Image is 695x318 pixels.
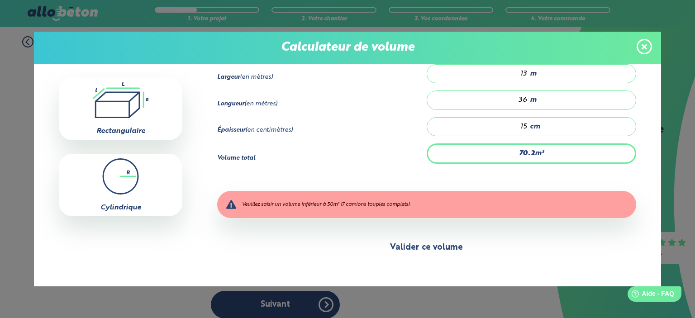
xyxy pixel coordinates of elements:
label: Rectangulaire [96,128,145,135]
input: 0 [436,95,528,104]
strong: Longueur [217,101,244,107]
button: Valider ce volume [217,236,636,259]
strong: Volume total [217,155,256,161]
div: (en mètres) [217,74,427,81]
span: m [530,70,537,78]
label: Cylindrique [100,204,141,211]
span: cm [530,123,540,131]
span: m [530,96,537,104]
strong: Largeur [217,74,240,80]
p: Calculateur de volume [43,41,652,55]
input: 0 [436,122,528,131]
iframe: Help widget launcher [614,283,685,308]
input: 0 [436,69,528,78]
strong: Épaisseur [217,127,245,133]
div: (en centimètres) [217,127,427,134]
div: m³ [427,143,636,163]
strong: 70.2 [519,150,535,157]
div: (en mètres) [217,100,427,108]
div: Veuillez saisir un volume inférieur à 50m³ (7 camions toupies complets). [217,191,636,218]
